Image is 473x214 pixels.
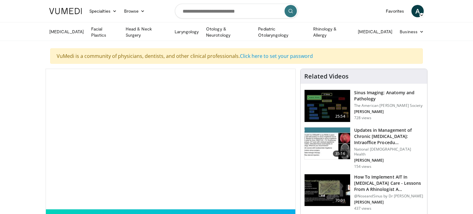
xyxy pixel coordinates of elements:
video-js: Video Player [46,69,295,209]
img: 5d00bf9a-6682-42b9-8190-7af1e88f226b.150x105_q85_crop-smart_upscale.jpg [305,90,350,122]
p: 154 views [354,164,371,169]
p: @NoseandSinus by Dr [PERSON_NAME] [354,194,423,199]
p: 437 views [354,206,371,211]
a: A [411,5,424,17]
a: Rhinology & Allergy [309,26,354,38]
p: [PERSON_NAME] [354,158,423,163]
input: Search topics, interventions [175,4,298,18]
p: [PERSON_NAME] [354,109,423,114]
h4: Related Videos [304,73,349,80]
a: Favorites [382,5,408,17]
a: Pediatric Otolaryngology [254,26,309,38]
a: Laryngology [171,26,202,38]
h3: Sinus Imaging: Anatomy and Pathology [354,90,423,102]
p: [PERSON_NAME] [354,200,423,205]
span: 25:54 [333,113,348,119]
a: Facial Plastics [87,26,122,38]
a: [MEDICAL_DATA] [354,26,396,38]
a: [MEDICAL_DATA] [46,26,87,38]
a: Browse [120,5,149,17]
span: 35:16 [333,151,348,157]
img: 4d46ad28-bf85-4ffa-992f-e5d3336e5220.150x105_q85_crop-smart_upscale.jpg [305,127,350,159]
span: 70:01 [333,197,348,204]
p: 728 views [354,115,371,120]
h3: How To Implement AIT In [MEDICAL_DATA] Care - Lessons From A Rhinologist A… [354,174,423,192]
a: Otology & Neurotology [202,26,254,38]
p: National [DEMOGRAPHIC_DATA] Health [354,147,423,157]
a: 25:54 Sinus Imaging: Anatomy and Pathology The American [PERSON_NAME] Society [PERSON_NAME] 728 v... [304,90,423,122]
a: 70:01 How To Implement AIT In [MEDICAL_DATA] Care - Lessons From A Rhinologist A… @NoseandSinus b... [304,174,423,211]
a: Click here to set your password [240,53,313,59]
img: 3d43f09a-5d0c-4774-880e-3909ea54edb9.150x105_q85_crop-smart_upscale.jpg [305,174,350,206]
a: 35:16 Updates in Management of Chronic [MEDICAL_DATA]: Intraoffice Procedu… National [DEMOGRAPHIC... [304,127,423,169]
p: The American [PERSON_NAME] Society [354,103,423,108]
img: VuMedi Logo [49,8,82,14]
a: Head & Neck Surgery [122,26,171,38]
div: VuMedi is a community of physicians, dentists, and other clinical professionals. [50,48,423,64]
a: Business [396,26,427,38]
h3: Updates in Management of Chronic [MEDICAL_DATA]: Intraoffice Procedu… [354,127,423,146]
a: Specialties [86,5,120,17]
